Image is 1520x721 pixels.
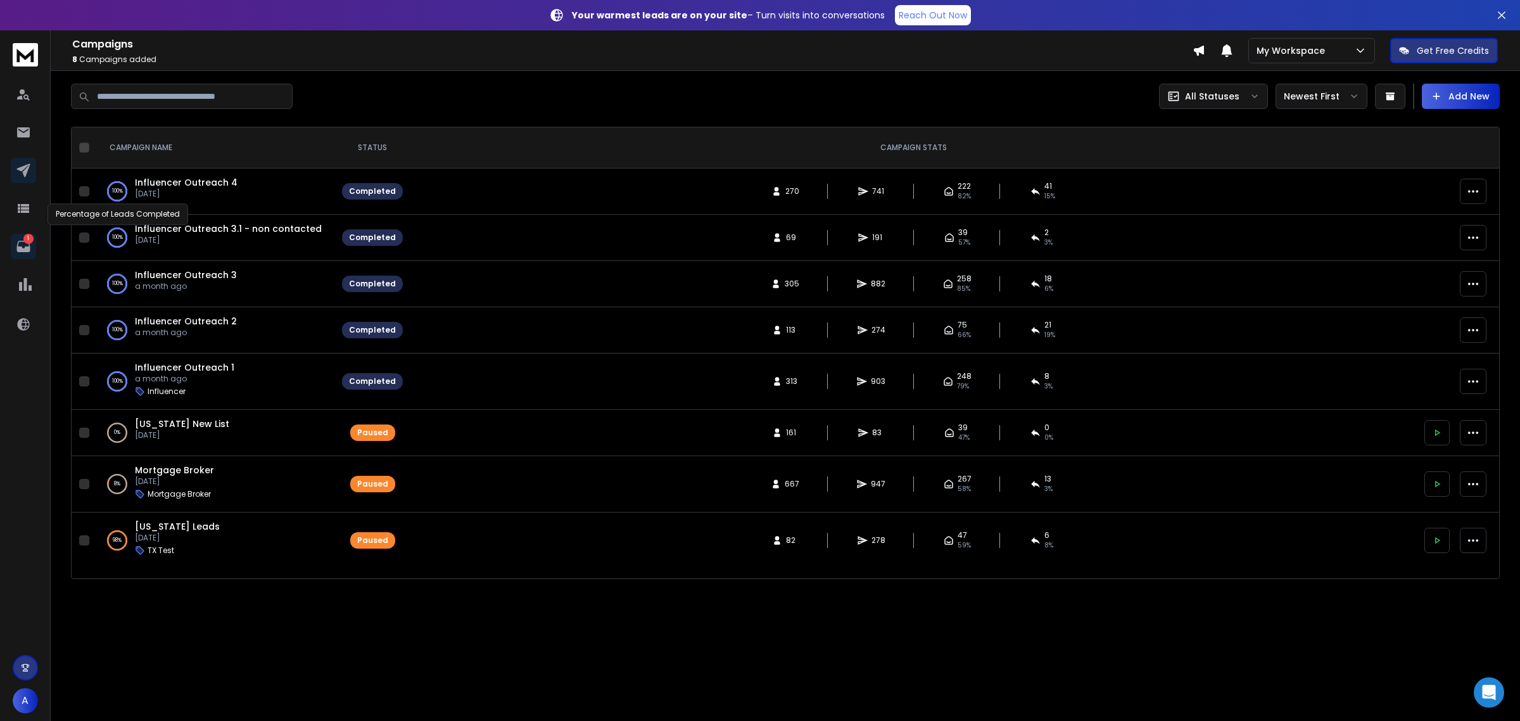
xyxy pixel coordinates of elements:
strong: Your warmest leads are on your site [572,9,747,22]
a: Influencer Outreach 1 [135,361,234,374]
span: 47 [958,530,967,540]
a: Influencer Outreach 4 [135,176,237,189]
td: 100%Influencer Outreach 1a month agoInfluencer [94,354,334,410]
p: 100 % [112,324,123,336]
span: 69 [786,233,799,243]
span: 47 % [958,433,970,443]
div: Percentage of Leads Completed [47,203,188,225]
td: 100%Influencer Outreach 3a month ago [94,261,334,307]
span: 903 [871,376,885,386]
span: 83 [872,428,885,438]
button: Newest First [1276,84,1367,109]
div: Paused [357,428,388,438]
span: 82 [786,535,799,546]
span: 19 % [1044,330,1055,340]
span: 59 % [958,540,971,551]
td: 98%[US_STATE] Leads[DATE]TX Test [94,513,334,569]
a: Influencer Outreach 3.1 - non contacted [135,222,322,235]
h1: Campaigns [72,37,1193,52]
p: Campaigns added [72,54,1193,65]
span: 79 % [957,381,969,392]
div: Completed [349,325,396,335]
span: 82 % [958,191,971,201]
p: 1 [23,234,34,244]
a: Influencer Outreach 3 [135,269,237,281]
span: 75 [958,320,967,330]
p: 100 % [112,278,123,290]
span: 161 [786,428,799,438]
button: Get Free Credits [1390,38,1498,63]
span: 8 [1044,371,1049,381]
a: Influencer Outreach 2 [135,315,237,328]
p: TX Test [148,546,174,556]
p: Mortgage Broker [148,489,211,499]
td: 0%[US_STATE] New List[DATE] [94,410,334,456]
p: 8 % [114,478,120,490]
span: 8 [72,54,77,65]
span: 305 [785,279,799,289]
span: 58 % [958,484,971,494]
span: 3 % [1044,484,1053,494]
span: 39 [958,423,968,433]
span: 191 [872,233,885,243]
p: Influencer [148,386,186,397]
span: 278 [871,535,885,546]
span: 85 % [957,284,970,294]
span: 39 [958,227,968,238]
span: 741 [872,186,885,196]
p: [DATE] [135,189,237,199]
p: [DATE] [135,430,229,440]
span: 113 [786,325,799,335]
th: CAMPAIGN NAME [94,127,334,169]
div: Open Intercom Messenger [1474,677,1504,708]
a: 1 [11,234,36,259]
span: 3 % [1044,381,1053,392]
th: STATUS [334,127,410,169]
div: Completed [349,279,396,289]
button: A [13,688,38,713]
p: a month ago [135,328,237,338]
span: 248 [957,371,972,381]
span: 267 [958,474,972,484]
td: 100%Influencer Outreach 4[DATE] [94,169,334,215]
span: 6 % [1044,284,1053,294]
span: 66 % [958,330,971,340]
td: 100%Influencer Outreach 3.1 - non contacted[DATE] [94,215,334,261]
span: 2 [1044,227,1049,238]
p: Get Free Credits [1417,44,1489,57]
p: a month ago [135,281,237,291]
a: Reach Out Now [895,5,971,25]
p: [DATE] [135,476,214,487]
p: All Statuses [1185,90,1239,103]
a: [US_STATE] New List [135,418,229,430]
td: 8%Mortgage Broker[DATE]Mortgage Broker [94,456,334,513]
span: 8 % [1044,540,1053,551]
span: 270 [785,186,799,196]
span: 3 % [1044,238,1053,248]
a: [US_STATE] Leads [135,520,220,533]
span: 947 [871,479,885,489]
span: 258 [957,274,972,284]
p: [DATE] [135,235,322,245]
a: Mortgage Broker [135,464,214,476]
div: Paused [357,535,388,546]
span: 882 [871,279,885,289]
p: 100 % [112,185,123,198]
span: 21 [1044,320,1051,330]
div: Paused [357,479,388,489]
span: 18 [1044,274,1052,284]
div: Completed [349,233,396,243]
p: a month ago [135,374,234,384]
p: 100 % [112,375,123,388]
span: 313 [786,376,799,386]
span: 274 [871,325,885,335]
span: 6 [1044,530,1049,540]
